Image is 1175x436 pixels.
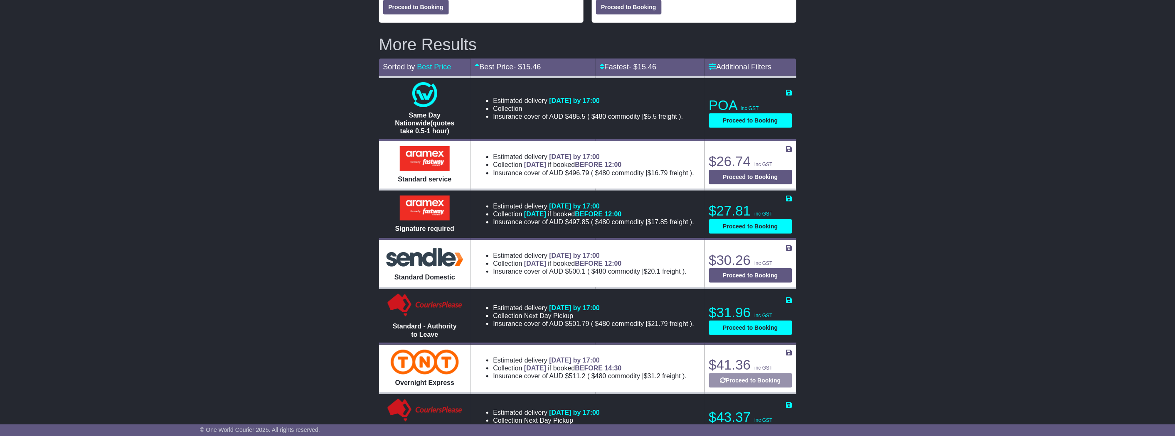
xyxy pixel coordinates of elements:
span: ( ). [591,169,694,177]
span: ( ). [591,218,694,226]
span: Freight [670,218,688,225]
button: Proceed to Booking [709,170,792,184]
span: | [642,268,644,275]
button: Proceed to Booking [709,268,792,283]
span: 12:00 [605,260,622,267]
li: Estimated delivery [493,304,694,312]
span: Standard Domestic [394,274,455,281]
button: Proceed to Booking [709,321,792,335]
span: Commodity [612,218,644,225]
span: inc GST [755,162,773,167]
span: Sorted by [383,63,415,71]
span: 20.1 [648,268,660,275]
span: inc GST [755,365,773,371]
span: [DATE] by 17:00 [549,304,600,311]
a: Additional Filters [709,63,772,71]
span: 485.5 [569,113,586,120]
span: ( ). [591,320,694,328]
span: 496.79 [569,169,589,176]
p: $43.37 [709,409,792,426]
span: 480 [599,218,610,225]
span: 15.46 [638,63,656,71]
p: $30.26 [709,252,792,269]
span: Overnight Express [395,379,454,386]
span: Insurance cover of AUD $ [493,169,589,177]
img: Aramex: Standard service [400,146,450,171]
span: 12:00 [605,211,622,218]
span: 501.79 [569,320,589,327]
span: | [646,169,648,176]
a: Best Price [417,63,451,71]
a: Fastest- $15.46 [600,63,656,71]
li: Estimated delivery [493,97,683,105]
span: Next Day Pickup [524,312,573,319]
span: - $ [629,63,656,71]
span: © One World Courier 2025. All rights reserved. [200,426,320,433]
span: 31.2 [648,372,660,380]
span: 480 [595,113,606,120]
li: Collection [493,260,687,267]
span: | [646,218,648,225]
li: Estimated delivery [493,202,694,210]
span: 511.2 [569,372,586,380]
li: Collection [493,210,694,218]
span: Freight [663,372,681,380]
li: Estimated delivery [493,153,694,161]
span: Insurance cover of AUD $ [493,113,585,120]
span: | [642,372,644,380]
span: Freight [663,268,681,275]
span: inc GST [755,211,773,217]
span: [DATE] by 17:00 [549,252,600,259]
span: $ $ [590,372,683,380]
span: Freight [670,169,688,176]
span: $ $ [594,218,690,225]
span: Commodity [612,320,644,327]
img: One World Courier: Same Day Nationwide(quotes take 0.5-1 hour) [412,82,437,107]
span: Commodity [608,372,640,380]
span: | [646,320,648,327]
span: BEFORE [575,260,603,267]
li: Collection [493,364,687,372]
span: Freight [670,320,688,327]
a: Best Price- $15.46 [475,63,541,71]
span: [DATE] [524,161,546,168]
span: Next Day Pickup [524,417,573,424]
span: 14:30 [605,365,622,372]
span: Insurance cover of AUD $ [493,320,589,328]
p: POA [709,97,792,114]
span: $ $ [590,268,683,275]
span: 480 [595,268,606,275]
img: TNT Domestic: Overnight Express [391,350,458,375]
button: Proceed to Booking [709,113,792,128]
span: [DATE] by 17:00 [549,203,600,210]
img: Sendle: Standard Domestic [383,246,466,269]
span: 500.1 [569,268,586,275]
span: $ $ [594,169,690,176]
span: | [642,113,644,120]
span: ( ). [587,372,687,380]
span: if booked [524,260,621,267]
span: inc GST [755,260,773,266]
span: [DATE] [524,211,546,218]
span: if booked [524,365,621,372]
span: inc GST [755,313,773,318]
li: Collection [493,161,694,169]
span: [DATE] [524,260,546,267]
span: 21.79 [651,320,668,327]
p: $31.96 [709,304,792,321]
span: 15.46 [522,63,541,71]
span: Commodity [612,169,644,176]
span: Same Day Nationwide(quotes take 0.5-1 hour) [395,112,454,135]
span: Signature required [395,225,454,232]
span: BEFORE [575,211,603,218]
span: Insurance cover of AUD $ [493,372,585,380]
span: [DATE] by 17:00 [549,409,600,416]
span: 12:00 [605,161,622,168]
span: if booked [524,161,621,168]
h2: More Results [379,35,796,54]
p: $27.81 [709,203,792,219]
span: ( ). [587,113,683,120]
span: BEFORE [575,365,603,372]
span: 480 [599,169,610,176]
span: ( ). [587,267,687,275]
